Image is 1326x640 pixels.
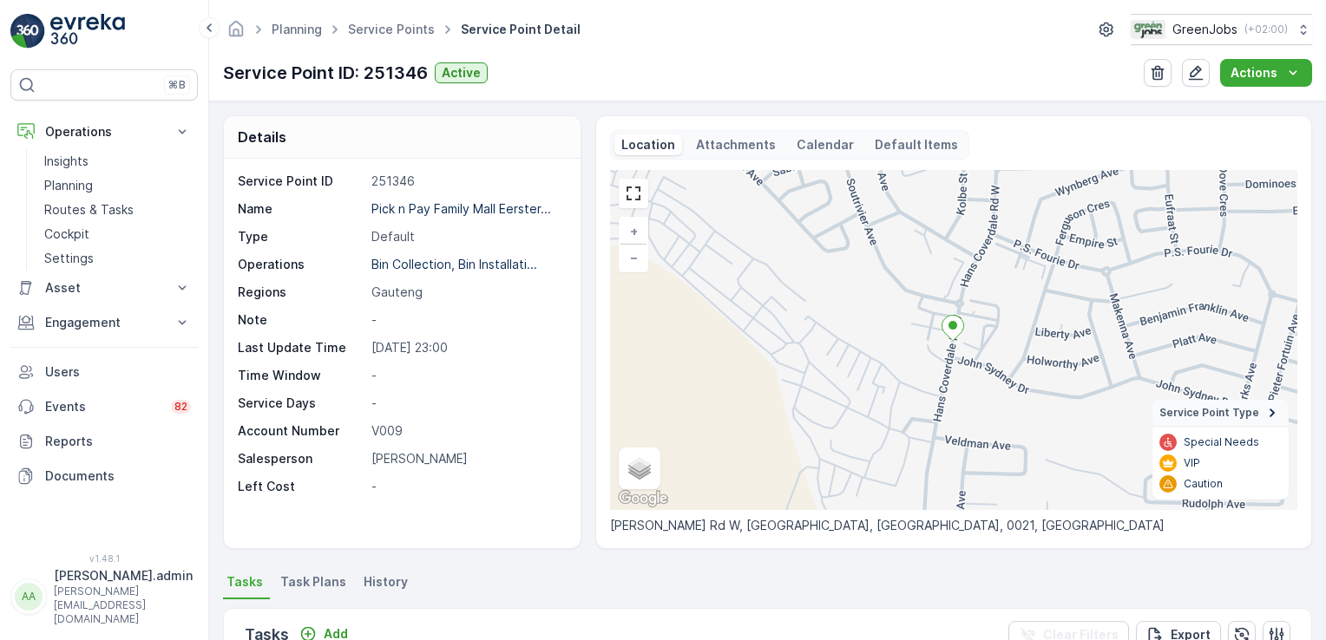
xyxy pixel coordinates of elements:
[620,219,647,245] a: Zoom In
[15,583,43,611] div: AA
[45,363,191,381] p: Users
[1244,23,1288,36] p: ( +02:00 )
[620,180,647,206] a: View Fullscreen
[10,305,198,340] button: Engagement
[45,279,163,297] p: Asset
[442,64,481,82] p: Active
[371,284,562,301] p: Gauteng
[371,367,562,384] p: -
[10,553,198,564] span: v 1.48.1
[371,257,537,271] p: Bin Collection, Bin Installati...
[875,136,958,153] p: Default Items
[45,398,161,415] p: Events
[50,14,125,49] img: logo_light-DOdMpM7g.png
[1184,435,1259,449] p: Special Needs
[44,153,89,170] p: Insights
[371,311,562,329] p: -
[54,584,193,626] p: [PERSON_NAME][EMAIL_ADDRESS][DOMAIN_NAME]
[1159,406,1259,420] span: Service Point Type
[238,478,364,495] p: Left Cost
[45,433,191,450] p: Reports
[45,314,163,331] p: Engagement
[1220,59,1312,87] button: Actions
[223,60,428,86] p: Service Point ID: 251346
[371,339,562,356] p: [DATE] 23:00
[37,246,198,271] a: Settings
[614,487,672,510] a: Open this area in Google Maps (opens a new window)
[238,395,364,412] p: Service Days
[371,422,562,440] p: V009
[348,22,435,36] a: Service Points
[238,339,364,356] p: Last Update Time
[696,136,776,153] p: Attachments
[10,567,198,626] button: AA[PERSON_NAME].admin[PERSON_NAME][EMAIL_ADDRESS][DOMAIN_NAME]
[238,284,364,301] p: Regions
[1184,456,1200,470] p: VIP
[435,62,488,83] button: Active
[238,422,364,440] p: Account Number
[226,26,246,41] a: Homepage
[1131,20,1165,39] img: Green_Jobs_Logo.png
[10,271,198,305] button: Asset
[37,198,198,222] a: Routes & Tasks
[238,173,364,190] p: Service Point ID
[238,127,286,147] p: Details
[45,123,163,140] p: Operations
[1152,400,1289,427] summary: Service Point Type
[630,250,639,264] span: −
[272,22,322,36] a: Planning
[371,450,562,467] p: [PERSON_NAME]
[1172,21,1237,38] p: GreenJobs
[1184,477,1223,491] p: Caution
[44,225,89,243] p: Cockpit
[371,173,562,190] p: 251346
[1231,64,1277,82] p: Actions
[238,200,364,218] p: Name
[238,228,364,245] p: Type
[364,573,408,591] span: History
[37,222,198,246] a: Cockpit
[54,567,193,584] p: [PERSON_NAME].admin
[226,573,263,591] span: Tasks
[620,449,659,487] a: Layers
[1131,14,1312,45] button: GreenJobs(+02:00)
[371,395,562,412] p: -
[610,517,1297,534] p: [PERSON_NAME] Rd W, [GEOGRAPHIC_DATA], [GEOGRAPHIC_DATA], 0021, [GEOGRAPHIC_DATA]
[10,389,198,424] a: Events82
[621,136,675,153] p: Location
[10,114,198,149] button: Operations
[457,21,584,38] span: Service Point Detail
[44,201,134,219] p: Routes & Tasks
[280,573,346,591] span: Task Plans
[371,201,551,216] p: Pick n Pay Family Mall Eerster...
[797,136,854,153] p: Calendar
[630,224,638,238] span: +
[238,311,364,329] p: Note
[371,478,562,495] p: -
[10,424,198,459] a: Reports
[10,459,198,493] a: Documents
[371,228,562,245] p: Default
[45,467,191,485] p: Documents
[37,149,198,173] a: Insights
[620,245,647,271] a: Zoom Out
[238,256,364,273] p: Operations
[614,487,672,510] img: Google
[168,78,186,92] p: ⌘B
[44,250,94,267] p: Settings
[238,367,364,384] p: Time Window
[238,450,364,467] p: Salesperson
[10,14,45,49] img: logo
[37,173,198,198] a: Planning
[174,400,187,414] p: 82
[10,355,198,389] a: Users
[44,177,93,194] p: Planning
